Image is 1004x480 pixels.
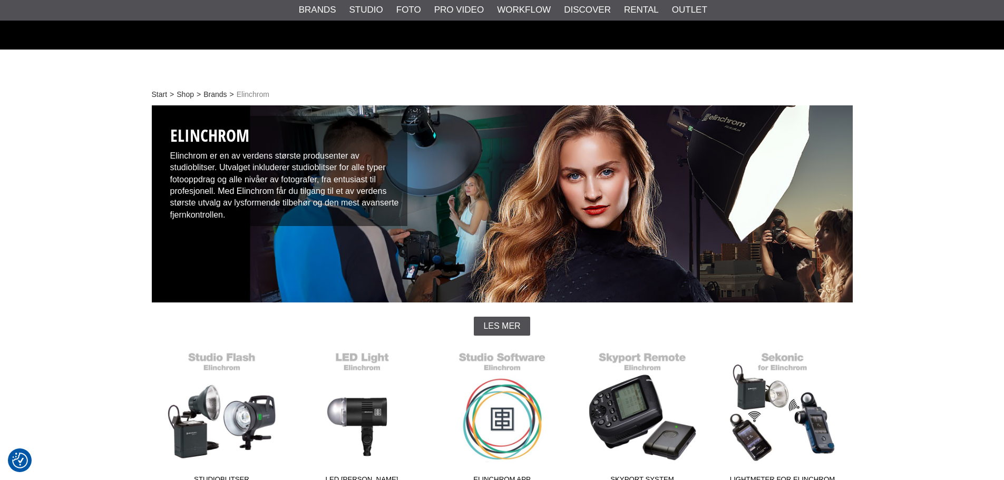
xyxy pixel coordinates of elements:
a: Studio [349,3,383,17]
span: > [197,89,201,100]
span: Les mer [483,321,520,331]
a: Rental [624,3,659,17]
a: Shop [177,89,194,100]
img: Revisit consent button [12,453,28,468]
a: Outlet [672,3,707,17]
a: Pro Video [434,3,484,17]
button: Samtykkepreferanser [12,451,28,470]
a: Foto [396,3,421,17]
span: Elinchrom [237,89,269,100]
img: Elinchrom Studio flashes [152,105,853,302]
div: Elinchrom er en av verdens største produsenter av studioblitser. Utvalget inkluderer studioblitse... [162,116,408,226]
a: Start [152,89,168,100]
h1: Elinchrom [170,124,400,148]
span: > [230,89,234,100]
span: > [170,89,174,100]
a: Brands [203,89,227,100]
a: Discover [564,3,611,17]
a: Workflow [497,3,551,17]
a: Brands [299,3,336,17]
